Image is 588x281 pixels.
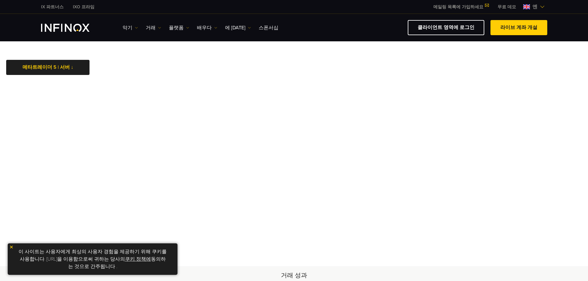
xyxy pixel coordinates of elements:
[146,25,156,31] font: 거래
[68,4,99,10] a: 인피녹스
[146,24,161,31] a: 거래
[123,24,138,31] a: 악기
[281,272,307,279] font: 거래 성과
[23,64,73,70] font: 메타트레이더 5 | 서버 ↓
[125,256,151,262] a: 쿠키 정책에
[498,4,516,10] font: 무료 데모
[418,24,474,31] font: 클라이언트 영역에 로그인
[73,4,94,10] font: IXO 프라임
[41,4,64,10] font: IX 파트너스
[493,4,521,10] a: 인피녹스 메뉴
[19,249,167,262] font: 이 사이트는 사용자에게 최상의 사용자 경험을 제공하기 위해 쿠키를 사용합니다. [URL]을 이용함으로써 귀하는 당사의
[225,25,245,31] font: 에 [DATE]
[433,4,483,10] font: 메일링 목록에 가입하세요
[41,24,104,32] a: INFINOX 로고
[429,4,493,10] a: 메일링 목록에 가입하세요
[490,20,547,35] a: 라이브 계좌 개설
[9,245,14,249] img: 노란색 닫기 아이콘
[197,25,212,31] font: 배우다
[6,60,90,75] a: 메타트레이더 5 | 서버 ↓
[36,4,68,10] a: 인피녹스
[123,25,132,31] font: 악기
[169,24,189,31] a: 플랫폼
[259,24,278,31] a: 스폰서십
[225,24,251,31] a: 에 [DATE]
[532,4,537,10] font: 엔
[197,24,217,31] a: 배우다
[169,25,184,31] font: 플랫폼
[500,24,537,31] font: 라이브 계좌 개설
[408,20,484,35] a: 클라이언트 영역에 로그인
[259,25,278,31] font: 스폰서십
